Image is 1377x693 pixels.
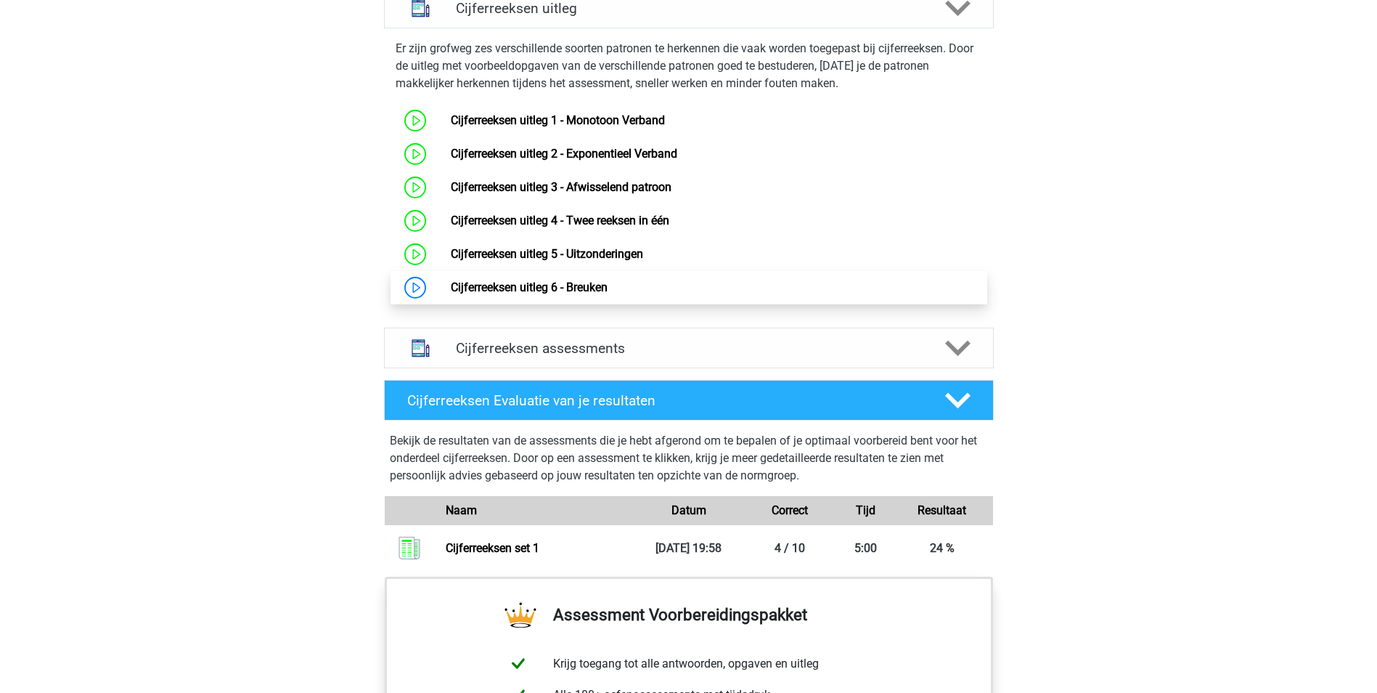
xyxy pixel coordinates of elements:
div: Resultaat [891,502,993,519]
p: Bekijk de resultaten van de assessments die je hebt afgerond om te bepalen of je optimaal voorber... [390,432,988,485]
div: Datum [638,502,740,519]
a: Cijferreeksen Evaluatie van je resultaten [378,380,1000,421]
p: Er zijn grofweg zes verschillende soorten patronen te herkennen die vaak worden toegepast bij cij... [396,40,982,92]
a: Cijferreeksen uitleg 5 - Uitzonderingen [451,247,643,261]
a: assessments Cijferreeksen assessments [378,328,1000,368]
a: Cijferreeksen uitleg 6 - Breuken [451,280,608,294]
a: Cijferreeksen uitleg 2 - Exponentieel Verband [451,147,677,161]
a: Cijferreeksen set 1 [446,541,539,555]
h4: Cijferreeksen assessments [456,340,922,357]
img: cijferreeksen assessments [402,330,439,367]
div: Correct [739,502,841,519]
a: Cijferreeksen uitleg 3 - Afwisselend patroon [451,180,671,194]
a: Cijferreeksen uitleg 1 - Monotoon Verband [451,113,665,127]
h4: Cijferreeksen Evaluatie van je resultaten [407,392,922,409]
a: Cijferreeksen uitleg 4 - Twee reeksen in één [451,214,669,227]
div: Tijd [841,502,891,519]
div: Naam [435,502,637,519]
